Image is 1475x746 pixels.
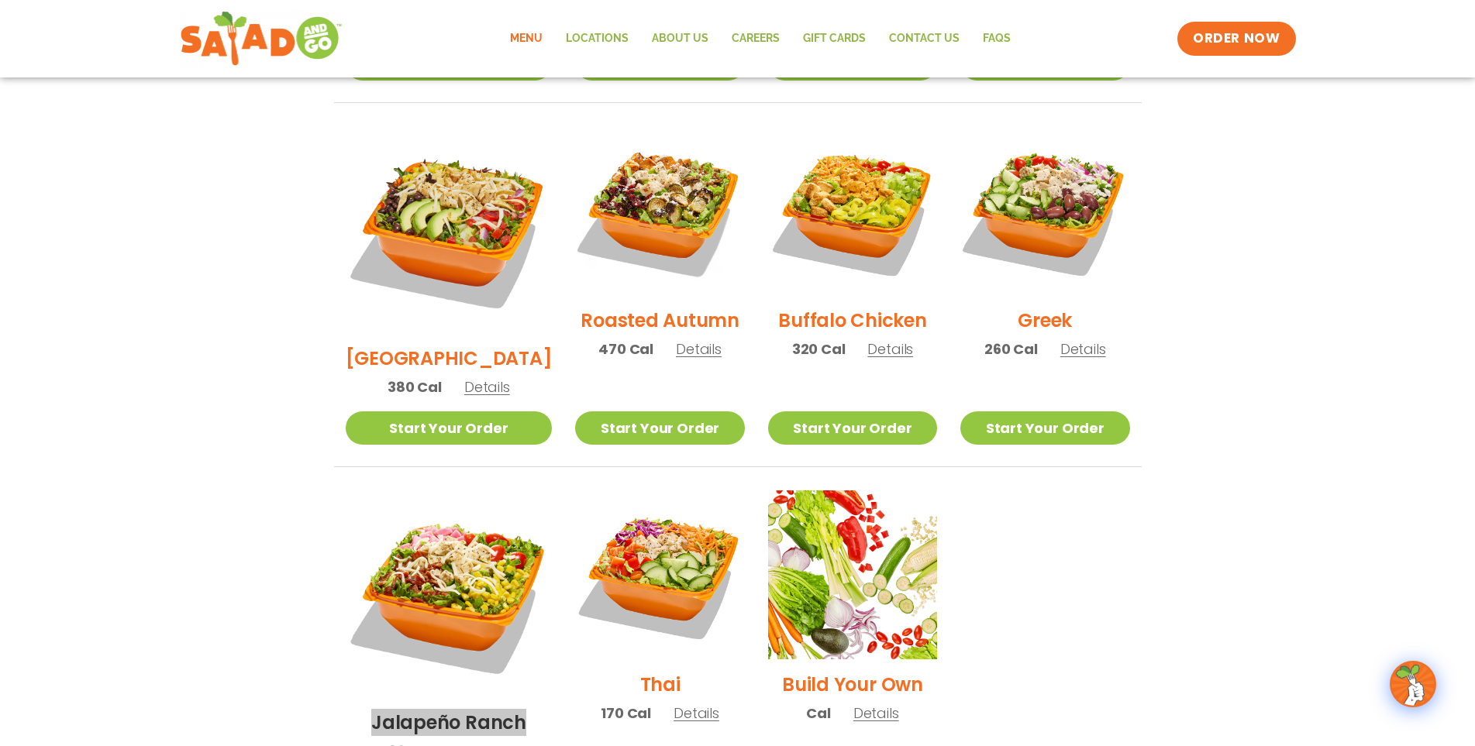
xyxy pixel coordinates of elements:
nav: Menu [498,21,1022,57]
span: Details [867,339,913,359]
span: 170 Cal [601,703,651,724]
span: 260 Cal [984,339,1038,359]
a: GIFT CARDS [791,21,877,57]
img: wpChatIcon [1391,662,1435,706]
span: 380 Cal [388,376,442,397]
a: Start Your Order [960,411,1129,445]
span: Details [1060,339,1106,359]
h2: Jalapeño Ranch [371,709,526,736]
img: Product photo for Build Your Own [768,490,937,659]
a: Contact Us [877,21,971,57]
a: Careers [720,21,791,57]
img: Product photo for Roasted Autumn Salad [575,126,744,295]
span: 470 Cal [598,339,653,359]
h2: Build Your Own [782,671,923,698]
a: ORDER NOW [1177,22,1295,56]
h2: [GEOGRAPHIC_DATA] [346,345,553,372]
img: Product photo for Greek Salad [960,126,1129,295]
img: Product photo for BBQ Ranch Salad [346,126,553,333]
img: Product photo for Buffalo Chicken Salad [768,126,937,295]
span: Details [676,339,722,359]
h2: Greek [1018,307,1072,334]
span: Cal [806,703,830,724]
span: 320 Cal [792,339,846,359]
a: Start Your Order [346,411,553,445]
h2: Roasted Autumn [581,307,739,334]
h2: Thai [640,671,681,698]
a: Start Your Order [575,411,744,445]
a: Menu [498,21,554,57]
a: Start Your Order [768,411,937,445]
span: Details [464,377,510,397]
img: new-SAG-logo-768×292 [180,8,343,70]
img: Product photo for Jalapeño Ranch Salad [346,490,553,697]
a: FAQs [971,21,1022,57]
a: Locations [554,21,640,57]
img: Product photo for Thai Salad [575,490,744,659]
a: About Us [640,21,720,57]
h2: Buffalo Chicken [778,307,926,334]
span: Details [674,703,719,723]
span: ORDER NOW [1193,29,1280,48]
span: Details [853,703,899,723]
